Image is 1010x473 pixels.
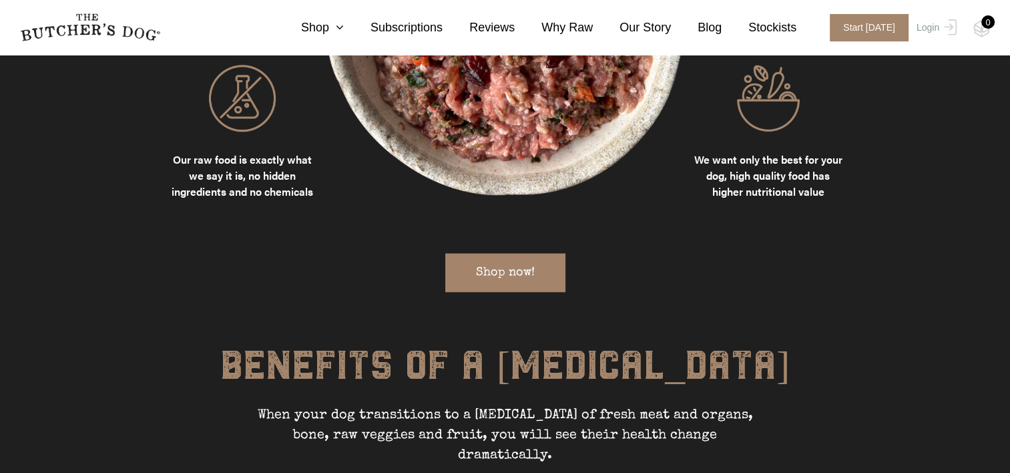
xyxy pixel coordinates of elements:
div: 0 [981,15,995,29]
h6: BENEFITS OF A [MEDICAL_DATA] [135,345,876,406]
a: Our Story [593,19,671,37]
img: TBD_Cart-Empty.png [973,20,990,37]
img: Why_Raw_4.png [735,65,802,132]
p: When your dog transitions to a [MEDICAL_DATA] of fresh meat and organs, bone, raw veggies and fru... [255,406,756,466]
a: Login [913,14,957,41]
p: We want only the best for your dog, high quality food has higher nutritional value [694,152,842,200]
a: Start [DATE] [816,14,913,41]
span: Start [DATE] [830,14,909,41]
a: Why Raw [515,19,593,37]
a: Reviews [443,19,515,37]
p: Our raw food is exactly what we say it is, no hidden ingredients and no chemicals [168,152,316,200]
a: Subscriptions [344,19,443,37]
img: Why_Raw_3.png [209,65,276,132]
a: Shop now! [445,253,565,292]
a: Blog [671,19,722,37]
a: Shop [274,19,344,37]
a: Stockists [722,19,796,37]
